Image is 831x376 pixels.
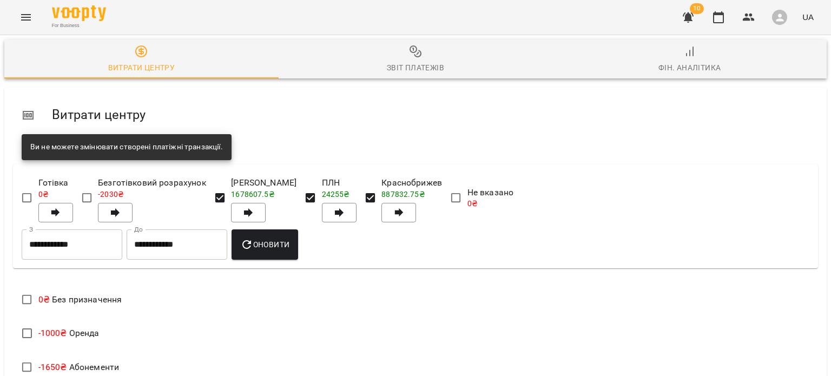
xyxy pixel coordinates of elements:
[322,203,357,222] button: ПЛН24255₴
[38,328,100,338] span: Оренда
[240,238,289,251] span: Оновити
[52,5,106,21] img: Voopty Logo
[38,362,67,372] span: -1650 ₴
[467,186,513,199] span: Не вказано
[38,176,73,189] span: Готівка
[98,176,206,189] span: Безготівковий розрахунок
[387,61,444,74] div: Звіт платежів
[381,190,425,199] span: 887832.75 ₴
[38,190,49,199] span: 0 ₴
[98,190,124,199] span: -2030 ₴
[322,176,357,189] span: ПЛН
[98,203,133,222] button: Безготівковий розрахунок-2030₴
[232,229,298,260] button: Оновити
[38,328,67,338] span: -1000 ₴
[231,203,266,222] button: [PERSON_NAME]1678607.5₴
[38,294,122,305] span: Без призначення
[231,176,296,189] span: [PERSON_NAME]
[322,190,350,199] span: 24255 ₴
[108,61,175,74] div: Витрати центру
[30,137,223,157] div: Ви не можете змінювати створені платіжні транзакції.
[13,4,39,30] button: Menu
[467,199,478,208] span: 0 ₴
[38,362,120,372] span: Абонементи
[690,3,704,14] span: 10
[38,203,73,222] button: Готівка0₴
[658,61,721,74] div: Фін. Аналітика
[52,107,809,123] h5: Витрати центру
[802,11,814,23] span: UA
[38,294,50,305] span: 0 ₴
[381,203,416,222] button: Краснобрижев887832.75₴
[231,190,274,199] span: 1678607.5 ₴
[52,22,106,29] span: For Business
[798,7,818,27] button: UA
[381,176,442,189] span: Краснобрижев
